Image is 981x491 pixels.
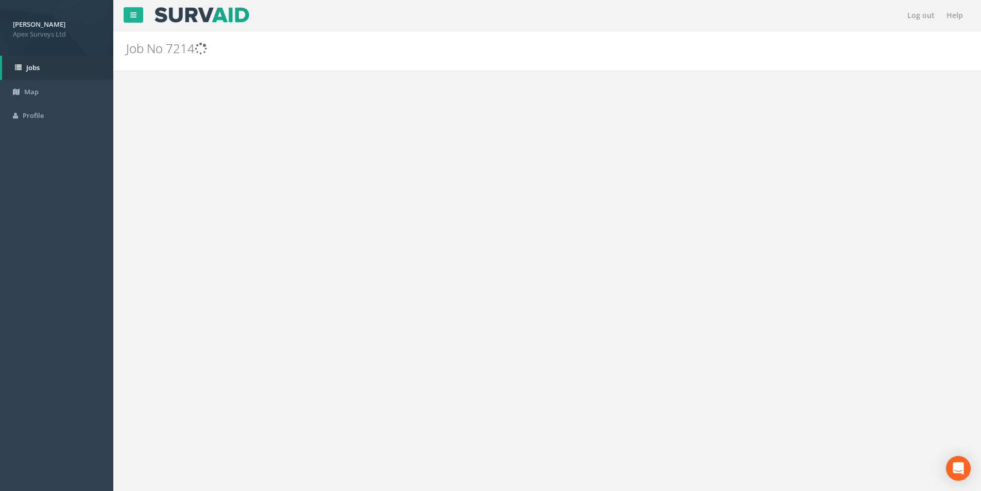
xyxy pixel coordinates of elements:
[24,87,39,96] span: Map
[2,56,113,80] a: Jobs
[13,20,65,29] strong: [PERSON_NAME]
[26,63,40,72] span: Jobs
[946,456,971,481] div: Open Intercom Messenger
[126,42,825,55] h2: Job No 7214
[13,29,100,39] span: Apex Surveys Ltd
[23,111,44,120] span: Profile
[13,17,100,39] a: [PERSON_NAME] Apex Surveys Ltd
